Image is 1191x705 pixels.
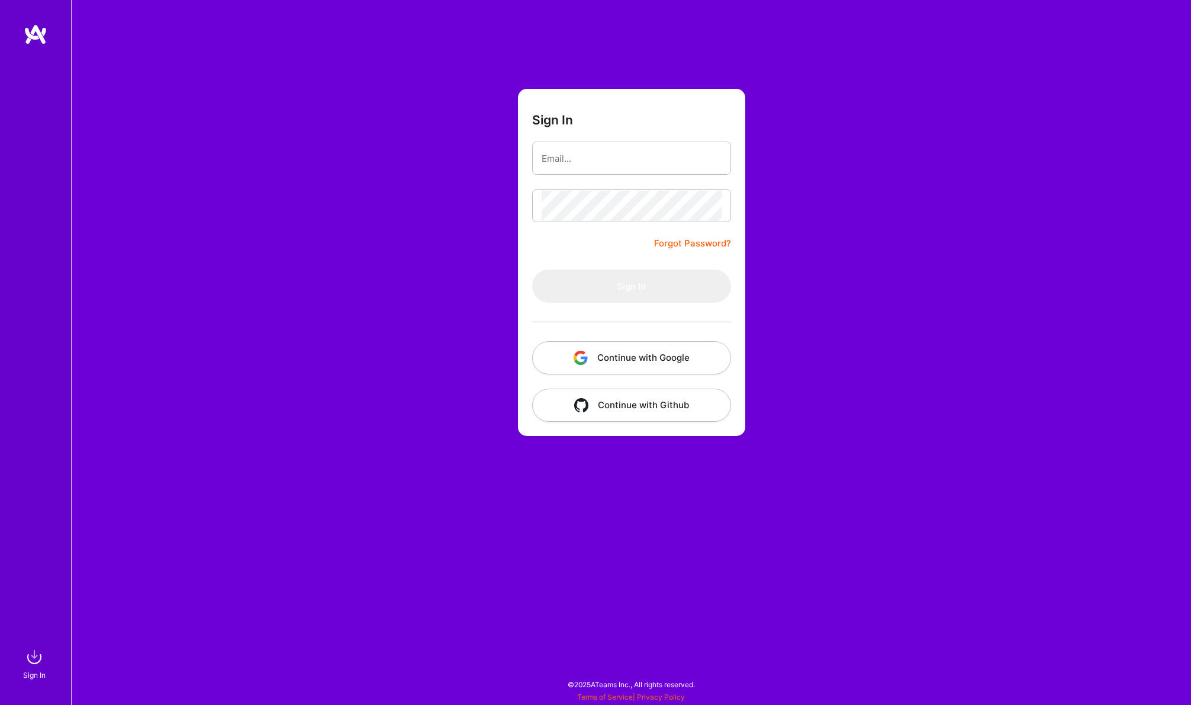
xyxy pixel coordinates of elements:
button: Sign In [532,270,731,303]
img: icon [574,398,588,412]
img: logo [24,24,47,45]
div: Sign In [23,669,46,681]
span: | [577,693,685,701]
a: Forgot Password? [654,236,731,251]
h3: Sign In [532,113,573,127]
img: sign in [22,645,46,669]
a: Terms of Service [577,693,633,701]
a: Privacy Policy [637,693,685,701]
button: Continue with Google [532,341,731,374]
div: © 2025 ATeams Inc., All rights reserved. [71,669,1191,699]
a: sign inSign In [25,645,46,681]
input: Email... [542,143,722,174]
button: Continue with Github [532,389,731,422]
img: icon [574,351,588,365]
